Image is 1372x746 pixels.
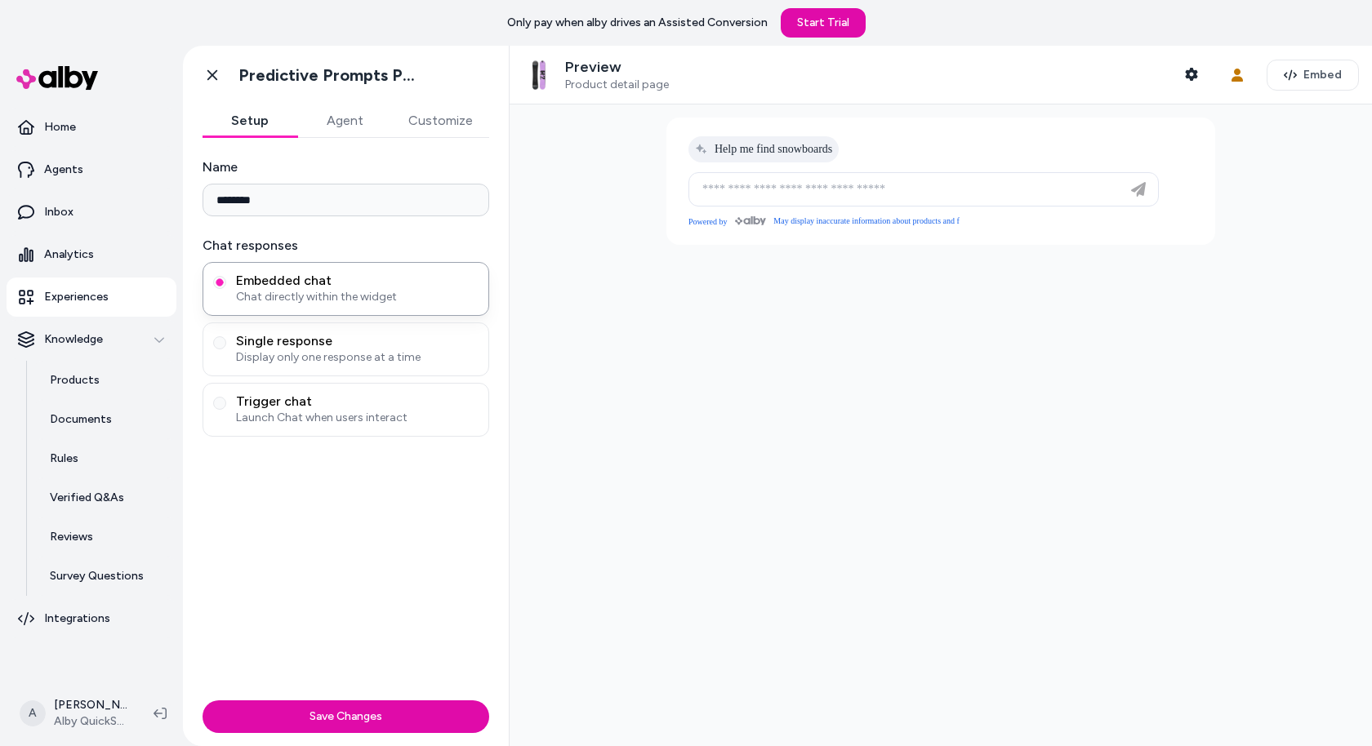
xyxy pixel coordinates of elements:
a: Analytics [7,235,176,274]
span: Single response [236,333,479,349]
h1: Predictive Prompts PDP [238,65,422,86]
p: Analytics [44,246,94,263]
p: Home [44,119,76,135]
button: Customize [392,104,489,137]
button: Setup [203,104,297,137]
button: Knowledge [7,320,176,359]
p: Verified Q&As [50,490,124,506]
p: Survey Questions [50,568,144,584]
a: Rules [33,439,176,478]
span: Embed [1303,67,1342,83]
img: The Collection Snowboard: Hydrogenn - Medium [523,59,555,91]
p: Knowledge [44,331,103,348]
span: Alby QuickStart Store [54,713,127,730]
button: Trigger chatLaunch Chat when users interact [213,397,226,410]
p: Experiences [44,289,109,305]
p: Agents [44,162,83,178]
a: Survey Questions [33,557,176,596]
img: alby Logo [16,66,98,90]
p: Rules [50,451,78,467]
a: Reviews [33,517,176,557]
span: A [20,700,46,726]
button: Agent [297,104,392,137]
a: Verified Q&As [33,478,176,517]
p: Integrations [44,611,110,627]
a: Home [7,108,176,147]
a: Documents [33,400,176,439]
label: Name [203,158,489,177]
p: Documents [50,411,112,428]
p: Preview [565,58,669,77]
button: Embed [1267,60,1359,91]
p: Inbox [44,204,73,220]
span: Launch Chat when users interact [236,410,479,426]
a: Inbox [7,193,176,232]
span: Product detail page [565,78,669,92]
button: Save Changes [203,700,489,733]
a: Products [33,361,176,400]
button: Embedded chatChat directly within the widget [213,276,226,289]
p: Reviews [50,529,93,545]
span: Display only one response at a time [236,349,479,366]
a: Experiences [7,278,176,317]
p: [PERSON_NAME] [54,697,127,713]
label: Chat responses [203,236,489,255]
a: Agents [7,150,176,189]
p: Only pay when alby drives an Assisted Conversion [507,15,768,31]
p: Products [50,372,100,389]
a: Integrations [7,599,176,638]
a: Start Trial [781,8,866,38]
button: A[PERSON_NAME]Alby QuickStart Store [10,687,140,739]
span: Chat directly within the widget [236,289,479,305]
span: Trigger chat [236,393,479,410]
button: Single responseDisplay only one response at a time [213,336,226,349]
span: Embedded chat [236,273,479,289]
